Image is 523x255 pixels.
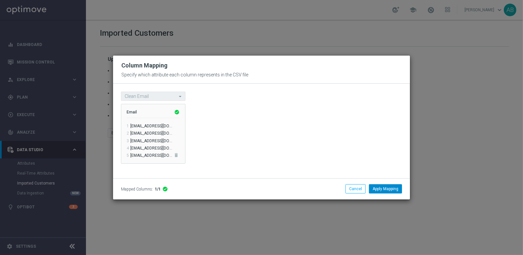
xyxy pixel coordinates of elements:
[121,72,402,78] p: Specify which attribute each column represents in the CSV file
[155,186,161,192] b: 1/1
[127,124,129,128] span: 1
[127,109,137,115] span: Email
[175,109,180,115] span: check_circle
[130,131,173,136] span: james_duncan1985@hotmail.co.uk
[130,124,173,128] span: adilrahman1980@outlook.com
[162,186,168,192] span: check_circle
[127,131,129,136] span: 2
[121,92,185,101] ng-select: Clean Email
[130,146,173,150] span: edt5611@outlook.com
[127,139,129,143] span: 3
[121,62,168,69] h2: Column Mapping
[345,184,366,193] button: Cancel
[130,153,173,158] span: pjrsabden@gmail.com
[130,139,173,143] span: chrisjoesph5@googlemail.com
[369,184,402,193] button: Apply Mapping
[127,153,129,158] span: 5
[127,146,129,150] span: 4
[121,186,153,192] span: Mapped Columns:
